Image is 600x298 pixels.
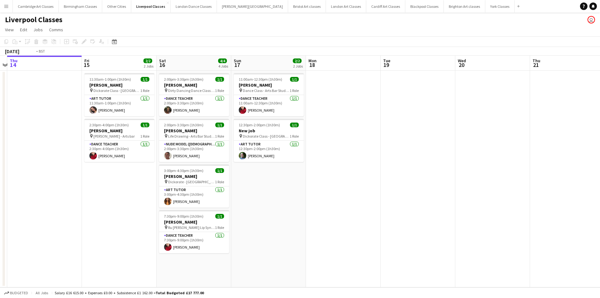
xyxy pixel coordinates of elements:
[234,82,304,88] h3: [PERSON_NAME]
[10,291,28,295] span: Budgeted
[168,88,215,93] span: Dirty Dancing Dance Class - Arts Bar Studio 3
[239,77,282,82] span: 11:00am-12:30pm (1h30m)
[39,49,45,53] div: BST
[215,88,224,93] span: 1 Role
[159,73,229,116] div: 2:00pm-3:30pm (1h30m)1/1[PERSON_NAME] Dirty Dancing Dance Class - Arts Bar Studio 31 RoleDance Te...
[308,58,317,63] span: Mon
[34,290,49,295] span: All jobs
[2,26,16,34] a: View
[159,128,229,134] h3: [PERSON_NAME]
[159,174,229,179] h3: [PERSON_NAME]
[458,58,466,63] span: Wed
[215,134,224,139] span: 1 Role
[20,27,27,33] span: Edit
[233,61,241,68] span: 17
[93,134,135,139] span: [PERSON_NAME] - Arts bar
[457,61,466,68] span: 20
[168,134,215,139] span: Life Drawing - Arts Bar Studio 4
[3,290,29,296] button: Budgeted
[159,141,229,162] app-card-role: Nude Model ([DEMOGRAPHIC_DATA])1/12:00pm-3:30pm (1h30m)[PERSON_NAME]
[89,77,131,82] span: 11:30am-1:00pm (1h30m)
[140,88,149,93] span: 1 Role
[89,123,129,127] span: 2:30pm-4:00pm (1h30m)
[131,0,171,13] button: Liverpool Classes
[383,58,390,63] span: Tue
[326,0,366,13] button: London Art Classes
[164,123,203,127] span: 2:00pm-3:30pm (1h30m)
[9,61,17,68] span: 14
[293,64,303,68] div: 2 Jobs
[234,73,304,116] app-job-card: 11:00am-12:30pm (1h30m)1/1[PERSON_NAME] Dance Class - Arts Bar Studio 51 RoleDance Teacher1/111:0...
[532,61,540,68] span: 21
[171,0,217,13] button: London Dance Classes
[307,61,317,68] span: 18
[164,77,203,82] span: 2:00pm-3:30pm (1h30m)
[290,77,299,82] span: 1/1
[159,164,229,208] app-job-card: 3:00pm-4:30pm (1h30m)1/1[PERSON_NAME] Dickorate - [GEOGRAPHIC_DATA] - [GEOGRAPHIC_DATA]1 RoleArt ...
[93,88,140,93] span: Dickorate Class - [GEOGRAPHIC_DATA] - [GEOGRAPHIC_DATA]
[102,0,131,13] button: Other Cities
[84,58,89,63] span: Fri
[290,123,299,127] span: 1/1
[234,58,241,63] span: Sun
[55,290,204,295] div: Salary £16 615.00 + Expenses £0.00 + Subsistence £1 162.00 =
[49,27,63,33] span: Comms
[5,15,62,24] h1: Liverpool Classes
[84,82,154,88] h3: [PERSON_NAME]
[141,77,149,82] span: 1/1
[164,168,203,173] span: 3:00pm-4:30pm (1h30m)
[159,210,229,253] app-job-card: 7:30pm-9:00pm (1h30m)1/1[PERSON_NAME] Ru [PERSON_NAME] Lip Sync Battle - Arts Bar Studio 11 RoleD...
[218,58,227,63] span: 4/4
[288,0,326,13] button: Bristol Art classes
[84,73,154,116] app-job-card: 11:30am-1:00pm (1h30m)1/1[PERSON_NAME] Dickorate Class - [GEOGRAPHIC_DATA] - [GEOGRAPHIC_DATA]1 R...
[290,88,299,93] span: 1 Role
[159,232,229,253] app-card-role: Dance Teacher1/17:30pm-9:00pm (1h30m)[PERSON_NAME]
[159,82,229,88] h3: [PERSON_NAME]
[215,225,224,230] span: 1 Role
[366,0,405,13] button: Cardiff Art Classes
[159,119,229,162] app-job-card: 2:00pm-3:30pm (1h30m)1/1[PERSON_NAME] Life Drawing - Arts Bar Studio 41 RoleNude Model ([DEMOGRAP...
[168,179,215,184] span: Dickorate - [GEOGRAPHIC_DATA] - [GEOGRAPHIC_DATA]
[5,27,14,33] span: View
[243,88,290,93] span: Dance Class - Arts Bar Studio 5
[140,134,149,139] span: 1 Role
[144,64,153,68] div: 2 Jobs
[159,219,229,225] h3: [PERSON_NAME]
[234,141,304,162] app-card-role: Art Tutor1/112:30pm-2:00pm (1h30m)[PERSON_NAME]
[143,58,152,63] span: 2/2
[47,26,66,34] a: Comms
[485,0,515,13] button: York Classes
[84,95,154,116] app-card-role: Art Tutor1/111:30am-1:00pm (1h30m)[PERSON_NAME]
[159,186,229,208] app-card-role: Art Tutor1/13:00pm-4:30pm (1h30m)[PERSON_NAME]
[83,61,89,68] span: 15
[215,179,224,184] span: 1 Role
[156,290,204,295] span: Total Budgeted £17 777.00
[159,58,166,63] span: Sat
[243,134,290,139] span: Dickorate Class - [GEOGRAPHIC_DATA] - [GEOGRAPHIC_DATA]
[215,123,224,127] span: 1/1
[158,61,166,68] span: 16
[290,134,299,139] span: 1 Role
[293,58,302,63] span: 2/2
[217,0,288,13] button: [PERSON_NAME][GEOGRAPHIC_DATA]
[17,26,30,34] a: Edit
[141,123,149,127] span: 1/1
[239,123,280,127] span: 12:30pm-2:00pm (1h30m)
[215,77,224,82] span: 1/1
[84,119,154,162] app-job-card: 2:30pm-4:00pm (1h30m)1/1[PERSON_NAME] [PERSON_NAME] - Arts bar1 RoleDance Teacher1/12:30pm-4:00pm...
[84,141,154,162] app-card-role: Dance Teacher1/12:30pm-4:00pm (1h30m)[PERSON_NAME]
[532,58,540,63] span: Thu
[33,27,43,33] span: Jobs
[215,214,224,219] span: 1/1
[159,95,229,116] app-card-role: Dance Teacher1/12:00pm-3:30pm (1h30m)[PERSON_NAME]
[234,119,304,162] app-job-card: 12:30pm-2:00pm (1h30m)1/1New job Dickorate Class - [GEOGRAPHIC_DATA] - [GEOGRAPHIC_DATA]1 RoleArt...
[405,0,444,13] button: Blackpool Classes
[164,214,203,219] span: 7:30pm-9:00pm (1h30m)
